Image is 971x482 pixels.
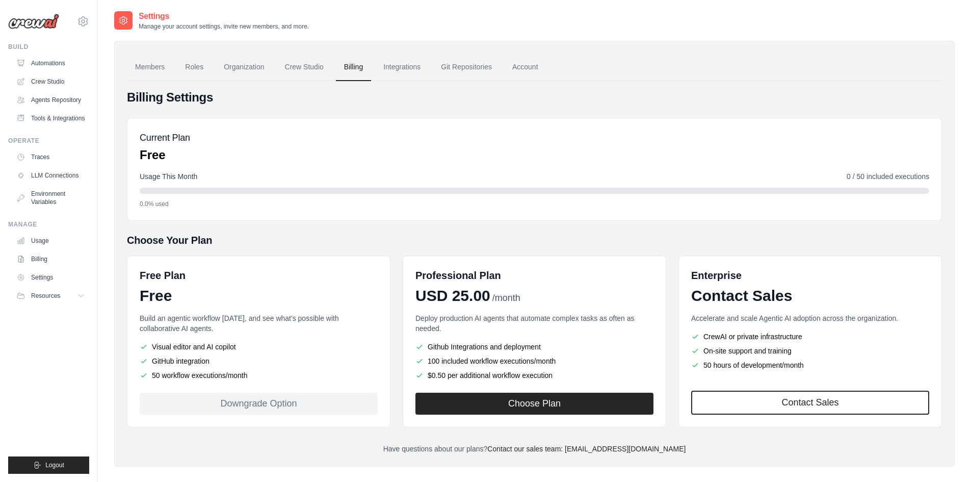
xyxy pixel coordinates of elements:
a: Automations [12,55,89,71]
a: Traces [12,149,89,165]
button: Resources [12,288,89,304]
div: Free [140,287,378,305]
button: Choose Plan [415,393,653,415]
p: Manage your account settings, invite new members, and more. [139,22,309,31]
span: Usage This Month [140,171,197,182]
a: Roles [177,54,212,81]
a: Tools & Integrations [12,110,89,126]
a: Environment Variables [12,186,89,210]
li: GitHub integration [140,356,378,366]
div: Build [8,43,89,51]
img: Logo [8,14,59,29]
a: Organization [216,54,272,81]
li: CrewAI or private infrastructure [691,332,929,342]
p: Accelerate and scale Agentic AI adoption across the organization. [691,313,929,323]
h5: Choose Your Plan [127,233,942,247]
p: Free [140,147,190,163]
div: Contact Sales [691,287,929,305]
div: Manage [8,220,89,229]
a: Settings [12,269,89,286]
a: Account [504,54,546,81]
div: Downgrade Option [140,393,378,415]
li: Github Integrations and deployment [415,342,653,352]
span: Logout [45,461,64,469]
a: Contact Sales [691,391,929,415]
span: Resources [31,292,60,300]
span: /month [492,291,520,305]
a: Billing [12,251,89,267]
p: Have questions about our plans? [127,444,942,454]
button: Logout [8,456,89,474]
li: $0.50 per additional workflow execution [415,370,653,380]
a: Agents Repository [12,92,89,108]
a: Contact our sales team: [EMAIL_ADDRESS][DOMAIN_NAME] [487,445,686,453]
li: Visual editor and AI copilot [140,342,378,352]
p: Deploy production AI agents that automate complex tasks as often as needed. [415,313,653,334]
a: Git Repositories [433,54,500,81]
a: Crew Studio [12,73,89,90]
a: Billing [336,54,371,81]
h2: Settings [139,10,309,22]
span: 0.0% used [140,200,169,208]
span: 0 / 50 included executions [847,171,929,182]
h6: Enterprise [691,268,929,283]
span: USD 25.00 [415,287,490,305]
h4: Billing Settings [127,89,942,106]
h5: Current Plan [140,131,190,145]
li: 50 hours of development/month [691,360,929,370]
li: On-site support and training [691,346,929,356]
a: Members [127,54,173,81]
a: LLM Connections [12,167,89,184]
p: Build an agentic workflow [DATE], and see what's possible with collaborative AI agents. [140,313,378,334]
div: Operate [8,137,89,145]
li: 100 included workflow executions/month [415,356,653,366]
a: Usage [12,233,89,249]
h6: Professional Plan [415,268,501,283]
a: Crew Studio [277,54,332,81]
a: Integrations [375,54,429,81]
h6: Free Plan [140,268,186,283]
li: 50 workflow executions/month [140,370,378,380]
